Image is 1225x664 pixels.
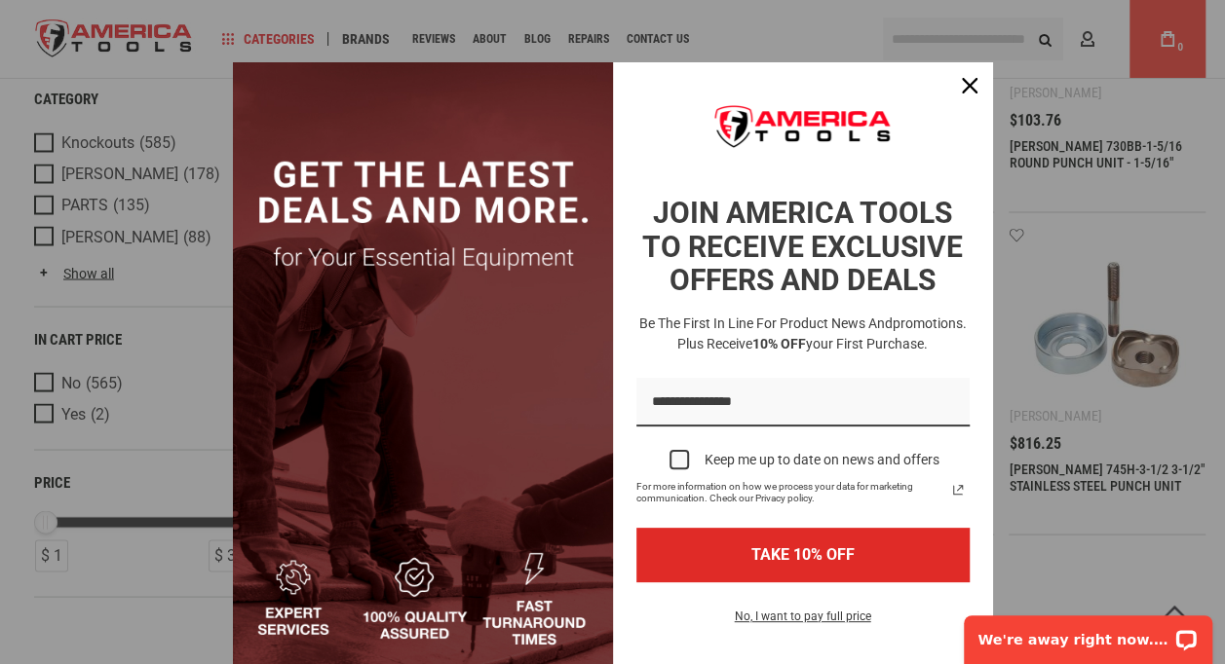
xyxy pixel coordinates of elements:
[951,603,1225,664] iframe: LiveChat chat widget
[705,452,939,468] div: Keep me up to date on news and offers
[962,78,977,93] svg: close icon
[636,481,946,504] span: For more information on how we process your data for marketing communication. Check our Privacy p...
[946,478,970,501] a: Read our Privacy Policy
[636,528,970,581] button: TAKE 10% OFF
[946,478,970,501] svg: link icon
[719,606,887,639] button: No, I want to pay full price
[677,315,967,351] span: promotions. Plus receive your first purchase.
[642,196,963,297] strong: JOIN AMERICA TOOLS TO RECEIVE EXCLUSIVE OFFERS AND DEALS
[636,378,970,427] input: Email field
[752,336,806,351] strong: 10% OFF
[632,314,974,354] h3: Be the first in line for product news and
[946,62,993,109] button: Close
